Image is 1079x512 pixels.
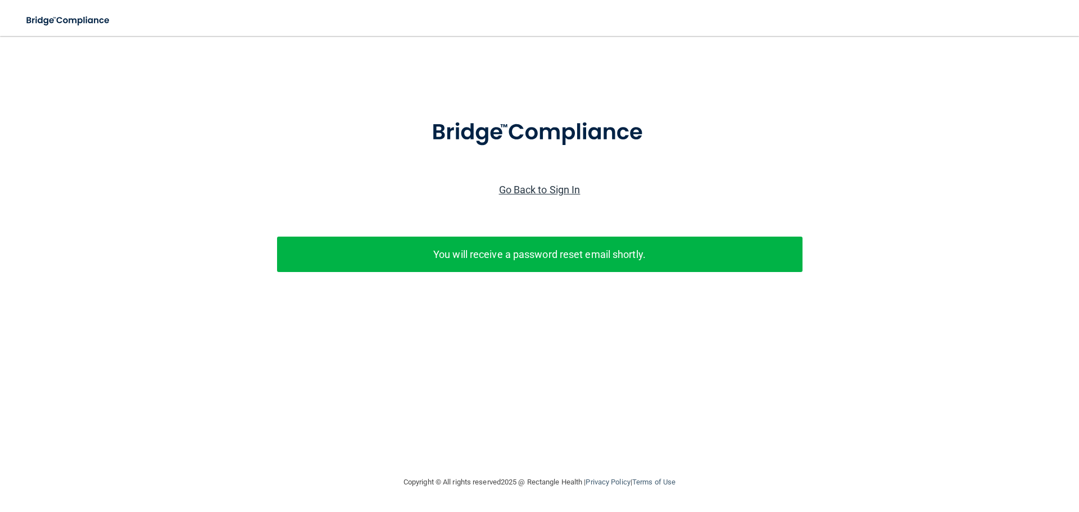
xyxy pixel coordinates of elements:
[285,245,794,264] p: You will receive a password reset email shortly.
[632,478,675,486] a: Terms of Use
[409,103,670,162] img: bridge_compliance_login_screen.278c3ca4.svg
[499,184,581,196] a: Go Back to Sign In
[586,478,630,486] a: Privacy Policy
[334,464,745,500] div: Copyright © All rights reserved 2025 @ Rectangle Health | |
[17,9,120,32] img: bridge_compliance_login_screen.278c3ca4.svg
